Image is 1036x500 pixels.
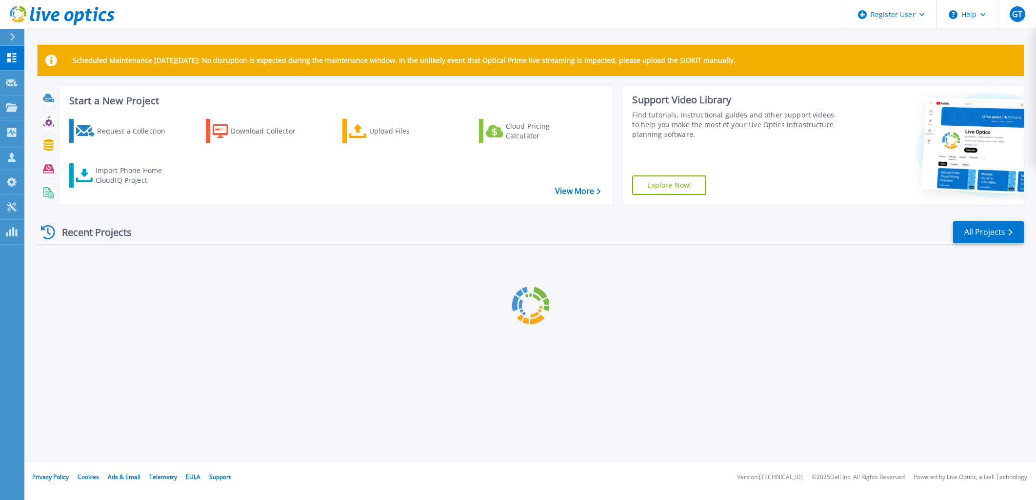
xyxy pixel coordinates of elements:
a: Support [209,473,231,481]
h3: Start a New Project [69,96,600,106]
a: Cookies [78,473,99,481]
a: Telemetry [149,473,177,481]
div: Recent Projects [38,220,145,244]
span: GT [1012,10,1022,18]
a: Privacy Policy [32,473,69,481]
a: View More [555,187,600,196]
div: Support Video Library [632,94,838,106]
div: Find tutorials, instructional guides and other support videos to help you make the most of your L... [632,110,838,139]
a: EULA [186,473,200,481]
li: Version: [TECHNICAL_ID] [737,474,803,481]
a: All Projects [953,221,1024,243]
a: Download Collector [206,119,315,143]
div: Download Collector [231,121,309,141]
div: Upload Files [369,121,447,141]
li: © 2025 Dell Inc. All Rights Reserved [812,474,905,481]
a: Cloud Pricing Calculator [479,119,588,143]
a: Upload Files [342,119,451,143]
a: Explore Now! [632,175,706,195]
div: Import Phone Home CloudIQ Project [96,166,172,185]
a: Ads & Email [108,473,140,481]
div: Request a Collection [97,121,175,141]
a: Request a Collection [69,119,178,143]
p: Scheduled Maintenance [DATE][DATE]: No disruption is expected during the maintenance window. In t... [73,57,736,64]
div: Cloud Pricing Calculator [506,121,584,141]
li: Powered by Live Optics, a Dell Technology [914,474,1027,481]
